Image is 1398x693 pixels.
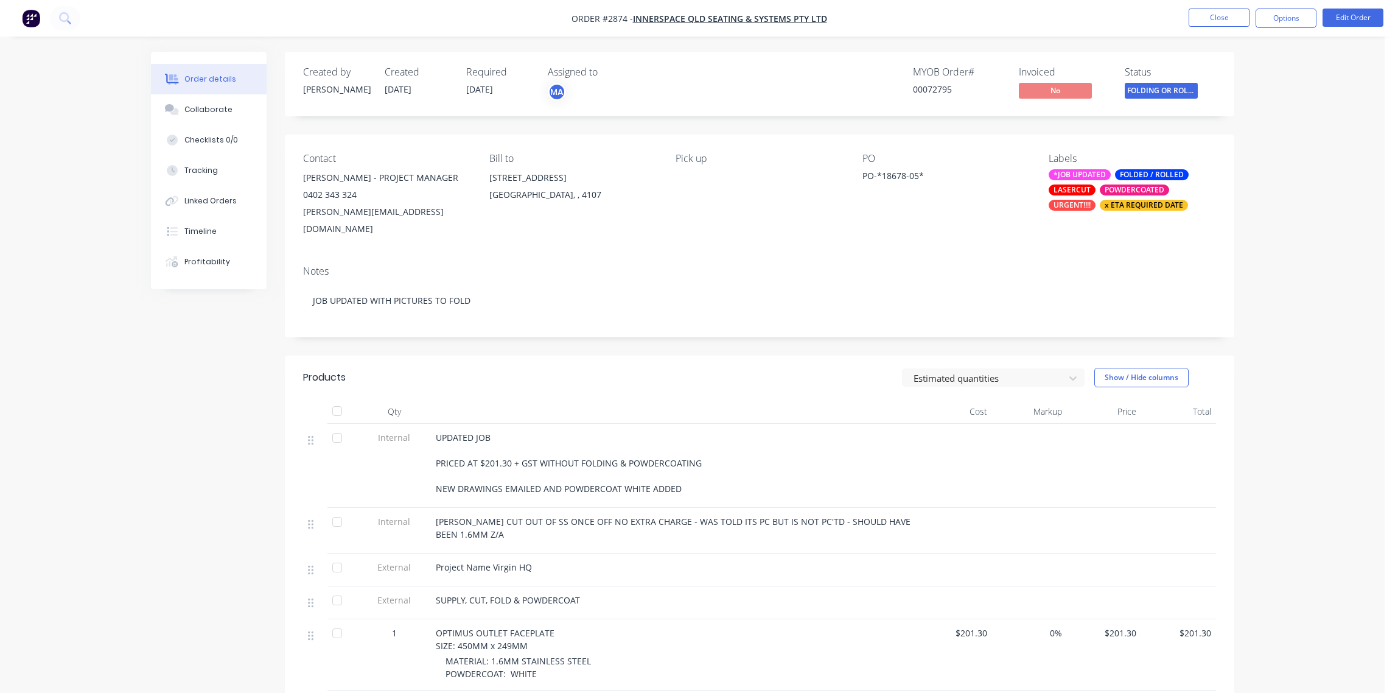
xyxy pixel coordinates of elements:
button: Profitability [151,247,267,277]
div: Qty [358,399,431,424]
button: Order details [151,64,267,94]
span: FOLDING OR ROLL... [1125,83,1198,98]
div: [GEOGRAPHIC_DATA], , 4107 [489,186,656,203]
div: LASERCUT [1049,185,1096,195]
div: PO-*18678-05* [862,169,1015,186]
div: POWDERCOATED [1100,185,1169,195]
div: Order details [184,74,236,85]
div: Linked Orders [184,195,237,206]
div: Checklists 0/0 [184,135,238,146]
div: MYOB Order # [913,66,1004,78]
button: Options [1256,9,1316,28]
button: Collaborate [151,94,267,125]
div: Contact [303,153,470,164]
div: Created by [303,66,370,78]
div: Total [1141,399,1216,424]
div: Products [303,370,346,385]
div: Pick up [676,153,842,164]
button: Close [1189,9,1249,27]
span: No [1019,83,1092,98]
span: 0% [997,627,1062,639]
div: Cost [918,399,993,424]
a: InnerSpace QLD Seating & Systems Pty Ltd [633,13,827,24]
button: Edit Order [1323,9,1383,27]
span: [DATE] [385,83,411,95]
div: [PERSON_NAME] [303,83,370,96]
span: SUPPLY, CUT, FOLD & POWDERCOAT [436,594,580,606]
div: FOLDED / ROLLED [1115,169,1189,180]
span: OPTIMUS OUTLET FACEPLATE SIZE: 450MM x 249MM [436,627,554,652]
div: Tracking [184,165,218,176]
button: FOLDING OR ROLL... [1125,83,1198,101]
span: External [363,561,426,574]
button: Timeline [151,216,267,247]
div: Collaborate [184,104,232,115]
div: Markup [992,399,1067,424]
span: $201.30 [1146,627,1211,639]
span: Internal [363,515,426,528]
span: $201.30 [923,627,988,639]
div: Timeline [184,226,217,237]
span: Internal [363,431,426,444]
div: Created [385,66,452,78]
button: Linked Orders [151,186,267,216]
div: [PERSON_NAME] - PROJECT MANAGER0402 343 324[PERSON_NAME][EMAIL_ADDRESS][DOMAIN_NAME] [303,169,470,237]
button: Tracking [151,155,267,186]
div: *JOB UPDATED [1049,169,1111,180]
div: Status [1125,66,1216,78]
div: 00072795 [913,83,1004,96]
button: MA [548,83,566,101]
div: Assigned to [548,66,669,78]
div: Notes [303,266,1216,277]
span: External [363,594,426,607]
div: [PERSON_NAME] - PROJECT MANAGER [303,169,470,186]
div: JOB UPDATED WITH PICTURES TO FOLD [303,282,1216,319]
div: PO [862,153,1029,164]
span: UPDATED JOB PRICED AT $201.30 + GST WITHOUT FOLDING & POWDERCOATING NEW DRAWINGS EMAILED AND POWD... [436,432,704,494]
div: [STREET_ADDRESS] [489,169,656,186]
div: Required [466,66,533,78]
span: 1 [392,627,397,639]
div: Bill to [489,153,656,164]
img: Factory [22,9,40,27]
div: 0402 343 324 [303,186,470,203]
div: Invoiced [1019,66,1110,78]
div: [PERSON_NAME][EMAIL_ADDRESS][DOMAIN_NAME] [303,203,470,237]
span: Order #2874 - [571,13,633,24]
div: Labels [1049,153,1215,164]
span: MATERIAL: 1.6MM STAINLESS STEEL POWDERCOAT: WHITE [446,655,591,680]
span: Project Name Virgin HQ [436,561,532,573]
div: [STREET_ADDRESS][GEOGRAPHIC_DATA], , 4107 [489,169,656,208]
button: Show / Hide columns [1094,368,1189,387]
span: [PERSON_NAME] CUT OUT OF SS ONCE OFF NO EXTRA CHARGE - WAS TOLD ITS PC BUT IS NOT PC'TD - SHOULD ... [436,516,913,540]
span: [DATE] [466,83,493,95]
div: Profitability [184,256,230,267]
div: x ETA REQUIRED DATE [1100,200,1188,211]
div: Price [1067,399,1142,424]
span: $201.30 [1072,627,1137,639]
button: Checklists 0/0 [151,125,267,155]
div: URGENT!!!! [1049,200,1096,211]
